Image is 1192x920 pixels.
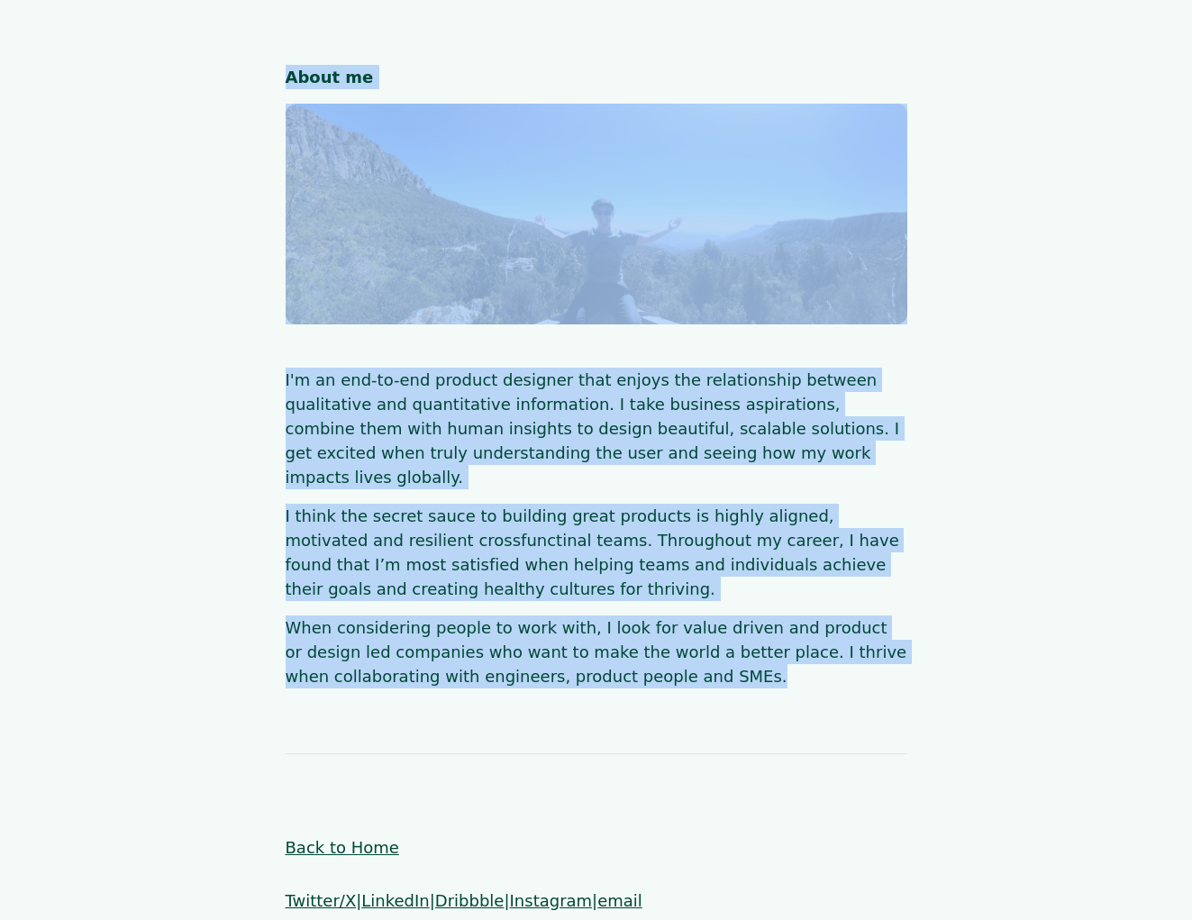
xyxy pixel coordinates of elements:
[286,838,399,857] a: Back to Home
[286,891,357,910] a: Twitter/X
[286,888,907,913] p: | | | |
[286,368,907,489] p: I'm an end-to-end product designer that enjoys the relationship between qualitative and quantitat...
[361,891,429,910] a: LinkedIn
[510,891,593,910] a: Instagram
[286,504,907,601] p: I think the secret sauce to building great products is highly aligned, motivated and resilient cr...
[435,891,505,910] a: Dribbble
[286,615,907,688] p: When considering people to work with, I look for value driven and product or design led companies...
[286,104,907,324] img: aboutme_image_desktop.png
[286,65,907,89] h1: About me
